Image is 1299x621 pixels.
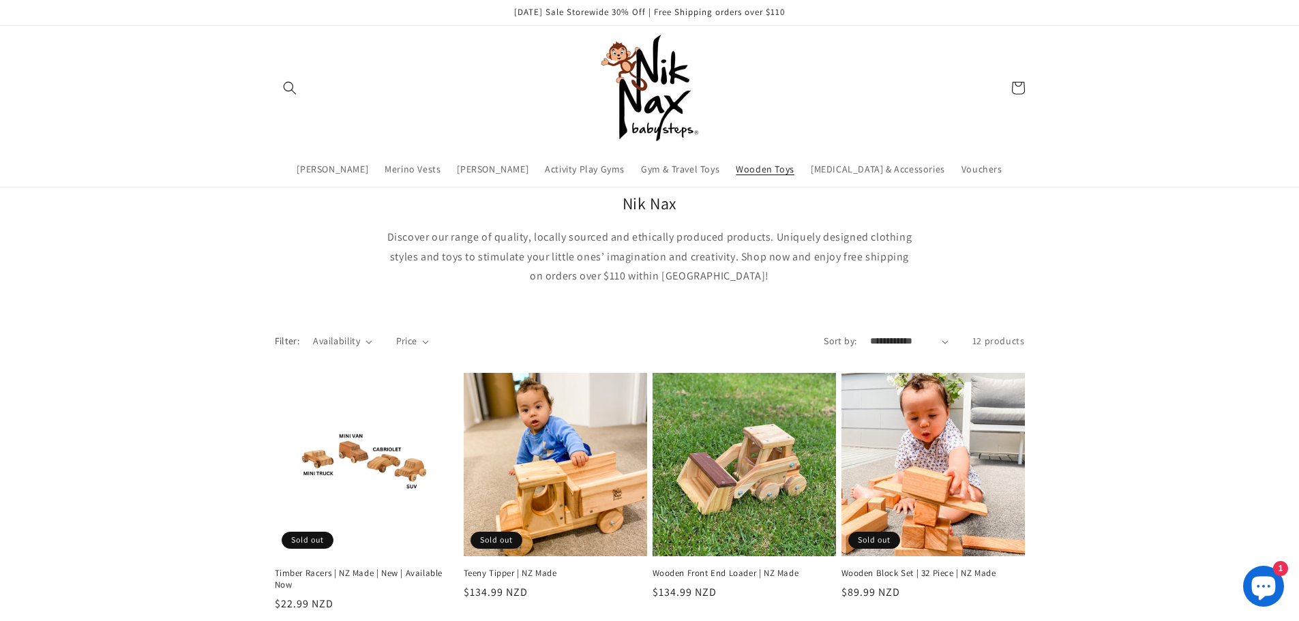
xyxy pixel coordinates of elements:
a: Activity Play Gyms [537,155,633,183]
a: Gym & Travel Toys [633,155,728,183]
a: Timber Racers | NZ Made | New | Available Now [275,568,458,591]
img: Nik Nax [595,33,704,142]
span: Vouchers [961,163,1002,175]
span: 12 products [972,335,1025,347]
label: Sort by: [824,335,856,347]
span: [MEDICAL_DATA] & Accessories [811,163,945,175]
a: Teeny Tipper | NZ Made [464,568,647,579]
a: [PERSON_NAME] [449,155,537,183]
a: Wooden Front End Loader | NZ Made [653,568,836,579]
a: [PERSON_NAME] [288,155,376,183]
span: Wooden Toys [736,163,794,175]
a: Wooden Block Set | 32 Piece | NZ Made [841,568,1025,579]
inbox-online-store-chat: Shopify online store chat [1239,566,1288,610]
span: Merino Vests [385,163,441,175]
a: Merino Vests [376,155,449,183]
p: Discover our range of quality, locally sourced and ethically produced products. Uniquely designed... [384,228,916,286]
h2: Filter: [275,334,300,348]
summary: Search [275,73,305,103]
a: [MEDICAL_DATA] & Accessories [803,155,953,183]
span: [PERSON_NAME] [297,163,368,175]
span: Activity Play Gyms [545,163,625,175]
span: Gym & Travel Toys [641,163,719,175]
span: [DATE] Sale Storewide 30% Off | Free Shipping orders over $110 [514,6,785,18]
span: Availability [313,334,360,348]
summary: Availability (0 selected) [313,334,372,348]
span: Price [396,334,417,348]
span: [PERSON_NAME] [457,163,528,175]
a: Nik Nax [590,29,709,148]
summary: Price [396,334,430,348]
a: Wooden Toys [728,155,803,183]
h2: Nik Nax [384,193,916,214]
a: Vouchers [953,155,1011,183]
